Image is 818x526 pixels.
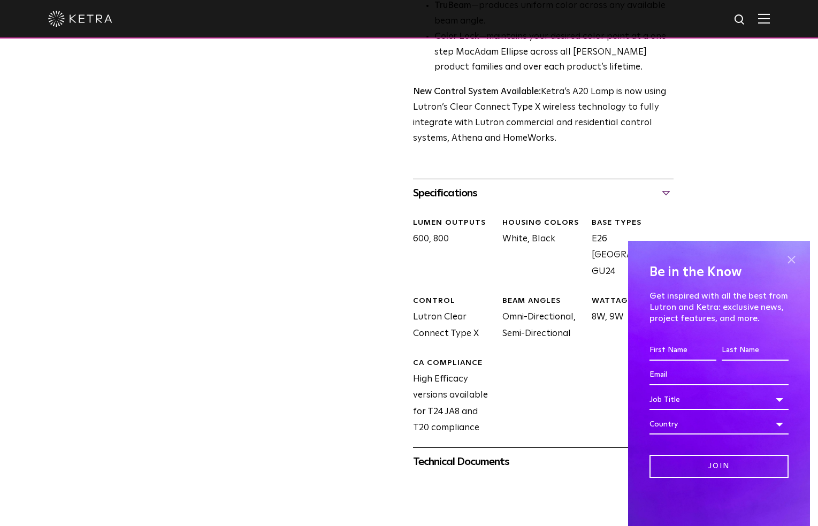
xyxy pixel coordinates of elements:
[405,218,494,280] div: 600, 800
[405,296,494,342] div: Lutron Clear Connect Type X
[413,87,541,96] strong: New Control System Available:
[649,340,716,361] input: First Name
[722,340,789,361] input: Last Name
[584,218,673,280] div: E26 [GEOGRAPHIC_DATA], GU24
[584,296,673,342] div: 8W, 9W
[758,13,770,24] img: Hamburger%20Nav.svg
[649,390,789,410] div: Job Title
[413,218,494,228] div: LUMEN OUTPUTS
[434,29,674,76] li: —maintains your desired color point at a one step MacAdam Ellipse across all [PERSON_NAME] produc...
[413,85,674,147] p: Ketra’s A20 Lamp is now using Lutron’s Clear Connect Type X wireless technology to fully integrat...
[413,358,494,369] div: CA Compliance
[413,453,674,470] div: Technical Documents
[494,218,584,280] div: White, Black
[649,455,789,478] input: Join
[649,291,789,324] p: Get inspired with all the best from Lutron and Ketra: exclusive news, project features, and more.
[649,262,789,283] h4: Be in the Know
[592,296,673,307] div: WATTAGE
[502,218,584,228] div: HOUSING COLORS
[413,296,494,307] div: CONTROL
[434,32,479,41] strong: Color Lock
[502,296,584,307] div: BEAM ANGLES
[733,13,747,27] img: search icon
[48,11,112,27] img: ketra-logo-2019-white
[649,365,789,385] input: Email
[592,218,673,228] div: BASE TYPES
[413,185,674,202] div: Specifications
[494,296,584,342] div: Omni-Directional, Semi-Directional
[649,414,789,434] div: Country
[405,358,494,437] div: High Efficacy versions available for T24 JA8 and T20 compliance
